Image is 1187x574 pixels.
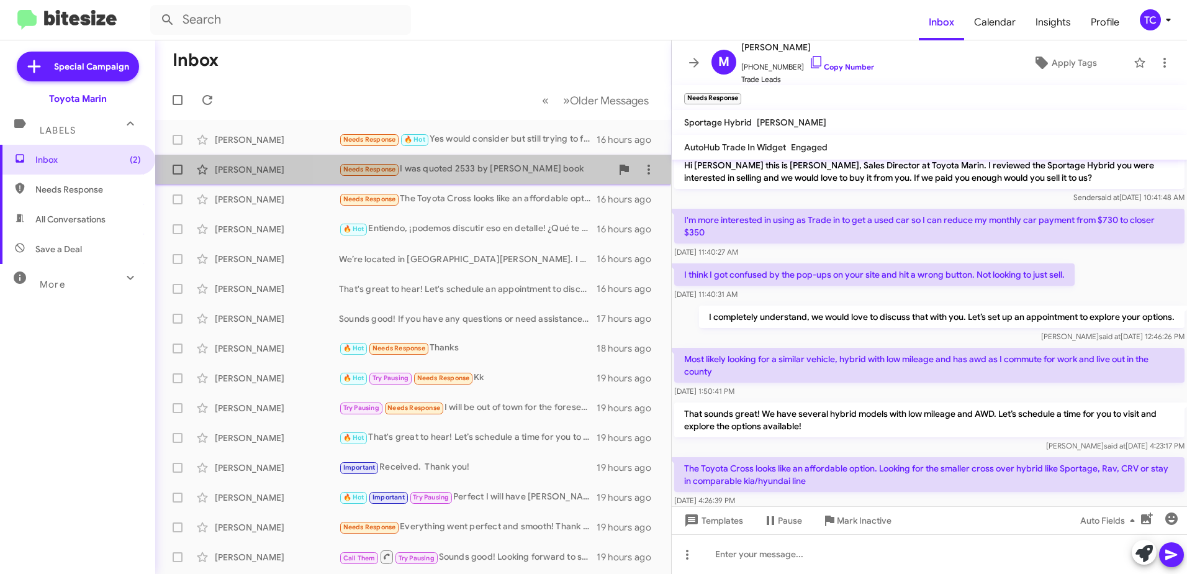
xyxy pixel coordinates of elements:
span: Try Pausing [399,554,435,562]
a: Calendar [964,4,1026,40]
div: I was quoted 2533 by [PERSON_NAME] book [339,162,612,176]
span: 🔥 Hot [343,434,364,442]
div: [PERSON_NAME] [215,223,339,235]
span: Labels [40,125,76,136]
span: [DATE] 1:50:41 PM [674,386,734,396]
span: Needs Response [372,344,425,352]
div: The Toyota Cross looks like an affordable option. Looking for the smaller cross over hybrid like ... [339,192,597,206]
div: That's great to hear! Let's schedule an appointment to discuss your A5 and the potential offer. W... [339,283,597,295]
span: Needs Response [343,195,396,203]
div: 16 hours ago [597,283,661,295]
div: [PERSON_NAME] [215,462,339,474]
span: Needs Response [387,404,440,412]
div: 16 hours ago [597,223,661,235]
span: Needs Response [343,135,396,143]
div: 19 hours ago [597,372,661,385]
div: I will be out of town for the foreseeable future. I had called to help aid my mom in her car shop... [339,401,597,415]
nav: Page navigation example [535,88,656,113]
span: Try Pausing [343,404,379,412]
span: Save a Deal [35,243,82,255]
p: I'm more interested in using as Trade in to get a used car so I can reduce my monthly car payment... [674,209,1185,244]
button: Mark Inactive [812,509,901,532]
span: Pause [778,509,802,532]
p: I think I got confused by the pop-ups on your site and hit a wrong button. Not looking to just sell. [674,263,1075,286]
div: 19 hours ago [597,491,661,504]
span: Older Messages [570,94,649,107]
small: Needs Response [684,93,741,104]
div: Sounds good! If you have any questions or need assistance in the future, feel free to reach out. ... [339,312,597,325]
div: Sounds good! Looking forward to speaking with you when you're back. Take care! [339,549,597,565]
span: All Conversations [35,213,106,225]
span: said at [1099,332,1121,341]
div: 16 hours ago [597,193,661,206]
span: [DATE] 11:40:27 AM [674,247,738,257]
span: Needs Response [343,523,396,531]
span: Mark Inactive [837,509,891,532]
span: Needs Response [417,374,470,382]
span: Trade Leads [741,73,874,86]
div: 19 hours ago [597,432,661,444]
button: Apply Tags [1001,52,1127,74]
h1: Inbox [173,50,219,70]
span: 🔥 Hot [343,225,364,233]
div: 19 hours ago [597,551,661,563]
button: Previous [535,88,556,113]
div: 16 hours ago [597,134,661,146]
div: Entiendo, ¡podemos discutir eso en detalle! ¿Qué te parece si programamos una cita para que traig... [339,222,597,236]
div: [PERSON_NAME] [215,551,339,563]
span: said at [1098,193,1119,202]
span: » [563,93,570,108]
div: Yes would consider but still trying to find a new car for us let's talk [DATE] I maybe can come in [339,132,597,147]
div: [PERSON_NAME] [215,134,339,146]
span: said at [1104,441,1126,450]
span: [PERSON_NAME] [DATE] 4:23:17 PM [1046,441,1185,450]
span: Important [372,493,405,501]
span: Auto Fields [1080,509,1140,532]
div: [PERSON_NAME] [215,491,339,504]
div: 19 hours ago [597,402,661,414]
div: [PERSON_NAME] [215,312,339,325]
span: [DATE] 11:40:31 AM [674,289,738,299]
div: 16 hours ago [597,253,661,265]
div: Perfect I will have [PERSON_NAME] reach out to you to schedule a time. He will reach out to you s... [339,490,597,504]
span: AutoHub Trade In Widget [684,142,786,153]
div: Everything went perfect and smooth! Thank you and [PERSON_NAME] for all your help! [339,520,597,534]
span: More [40,279,65,290]
button: Auto Fields [1070,509,1150,532]
input: Search [150,5,411,35]
a: Inbox [919,4,964,40]
span: [PERSON_NAME] [757,117,826,128]
span: [PERSON_NAME] [741,40,874,55]
span: Needs Response [343,165,396,173]
button: Templates [672,509,753,532]
p: Most likely looking for a similar vehicle, hybrid with low mileage and has awd as I commute for w... [674,348,1185,383]
p: Hi [PERSON_NAME] this is [PERSON_NAME], Sales Director at Toyota Marin. I reviewed the Sportage H... [674,154,1185,189]
div: TC [1140,9,1161,30]
button: Pause [753,509,812,532]
span: Apply Tags [1052,52,1097,74]
span: Inbox [35,153,141,166]
span: Sender [DATE] 10:41:48 AM [1073,193,1185,202]
span: Needs Response [35,183,141,196]
a: Copy Number [809,62,874,71]
span: 🔥 Hot [343,493,364,501]
span: M [718,52,729,72]
div: [PERSON_NAME] [215,253,339,265]
span: Try Pausing [372,374,408,382]
div: 19 hours ago [597,462,661,474]
p: I completely understand, we would love to discuss that with you. Let’s set up an appointment to e... [699,306,1185,328]
div: That's great to hear! Let’s schedule a time for you to visit and discuss your RAV4 Hybrid with us... [339,430,597,445]
span: Engaged [791,142,828,153]
a: Profile [1081,4,1129,40]
span: Sportage Hybrid [684,117,752,128]
span: 🔥 Hot [343,344,364,352]
span: 🔥 Hot [343,374,364,382]
a: Special Campaign [17,52,139,81]
span: Insights [1026,4,1081,40]
span: Templates [682,509,743,532]
div: Kk [339,371,597,385]
span: [PHONE_NUMBER] [741,55,874,73]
